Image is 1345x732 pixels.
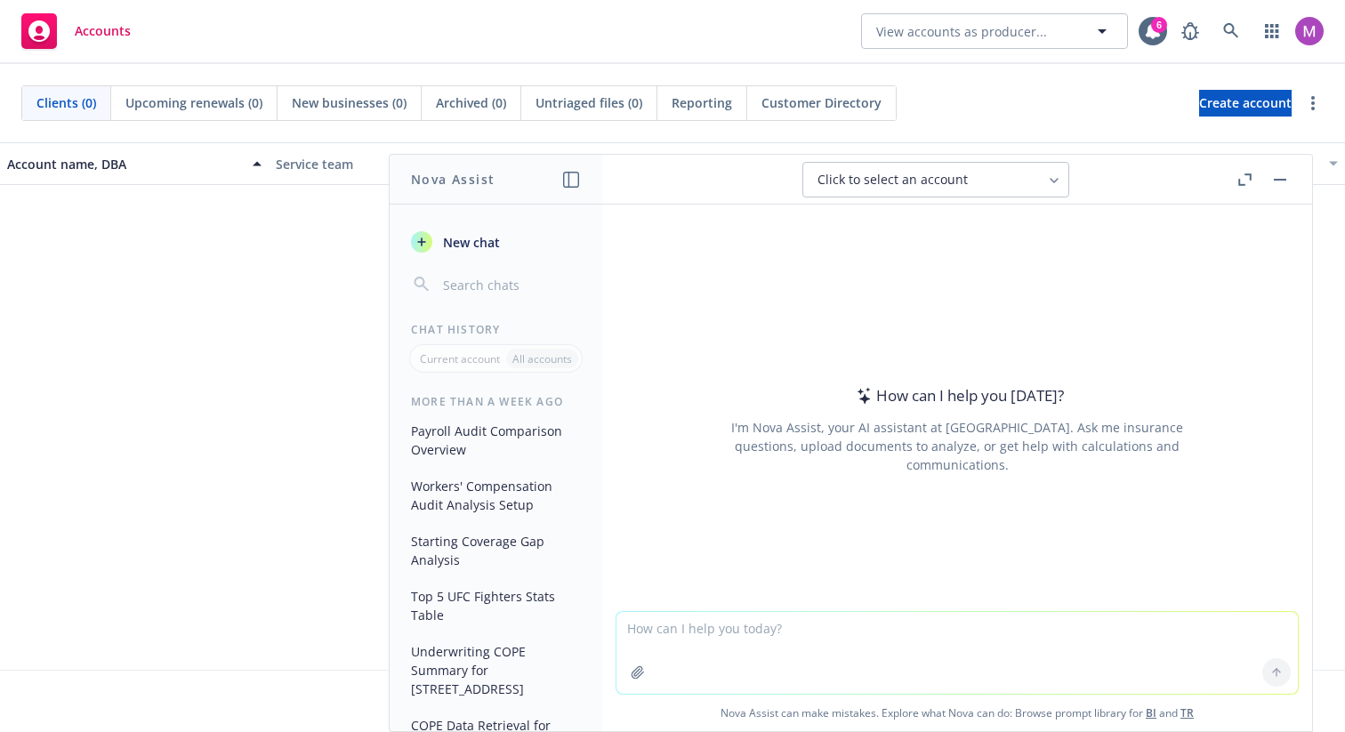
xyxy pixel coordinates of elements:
span: Upcoming renewals (0) [125,93,262,112]
a: BI [1146,705,1156,720]
span: Click to select an account [817,171,968,189]
a: Create account [1199,90,1292,117]
span: Customer Directory [761,93,882,112]
span: Create account [1199,86,1292,120]
span: Clients (0) [36,93,96,112]
span: Archived (0) [436,93,506,112]
span: New chat [439,233,500,252]
span: New businesses (0) [292,93,407,112]
p: Current account [420,351,500,366]
button: Starting Coverage Gap Analysis [404,527,588,575]
div: Service team [276,155,530,173]
div: How can I help you [DATE]? [851,384,1064,407]
img: photo [1295,17,1324,45]
button: Total premiums [807,142,1075,185]
button: Underwriting COPE Summary for [STREET_ADDRESS] [404,637,588,704]
button: New chat [404,226,588,258]
a: Search [1213,13,1249,49]
div: Account name, DBA [7,155,242,173]
button: Payroll Audit Comparison Overview [404,416,588,464]
button: Click to select an account [802,162,1069,197]
p: All accounts [512,351,572,366]
h1: Nova Assist [411,170,495,189]
span: Nova Assist can make mistakes. Explore what Nova can do: Browse prompt library for and [609,695,1305,731]
a: TR [1180,705,1194,720]
div: I'm Nova Assist, your AI assistant at [GEOGRAPHIC_DATA]. Ask me insurance questions, upload docum... [707,418,1207,474]
button: Workers' Compensation Audit Analysis Setup [404,471,588,519]
button: Service team [269,142,537,185]
div: More than a week ago [390,394,602,409]
span: View accounts as producer... [876,22,1047,41]
button: Active policies [538,142,807,185]
span: Accounts [75,24,131,38]
div: Chat History [390,322,602,337]
span: Untriaged files (0) [536,93,642,112]
span: Reporting [672,93,732,112]
a: Report a Bug [1172,13,1208,49]
div: 6 [1151,17,1167,33]
button: View accounts as producer... [861,13,1128,49]
button: Top 5 UFC Fighters Stats Table [404,582,588,630]
a: more [1302,93,1324,114]
a: Switch app [1254,13,1290,49]
input: Search chats [439,272,581,297]
a: Accounts [14,6,138,56]
button: Closest renewal date [1076,142,1345,185]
